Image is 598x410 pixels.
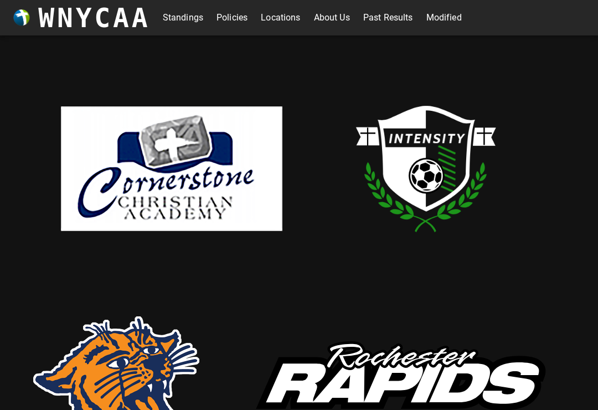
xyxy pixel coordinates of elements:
a: Past Results [363,9,413,27]
img: wnycaaBall.png [13,9,30,26]
a: About Us [314,9,350,27]
a: Policies [216,9,248,27]
h3: WNYCAA [38,2,150,33]
a: Standings [163,9,203,27]
a: Modified [426,9,462,27]
img: intensity.png [316,58,537,279]
a: Locations [261,9,300,27]
img: cornerstone.png [61,106,282,231]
